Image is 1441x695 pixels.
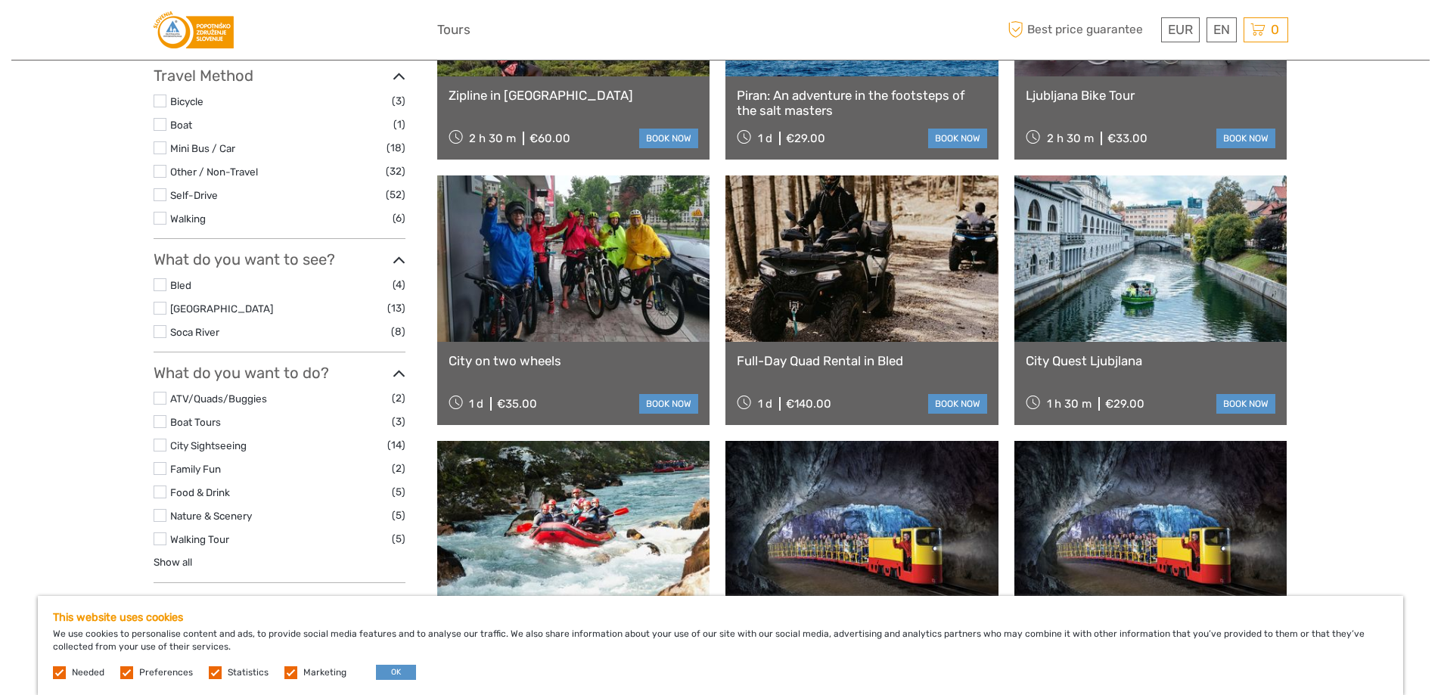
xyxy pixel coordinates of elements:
a: book now [1216,129,1275,148]
span: 1 h 30 m [1047,397,1092,411]
span: (8) [391,323,405,340]
span: (4) [393,276,405,293]
div: €29.00 [1105,397,1144,411]
span: EUR [1168,22,1193,37]
h3: What do you want to do? [154,364,405,382]
span: (5) [392,483,405,501]
a: Bicycle [170,95,203,107]
span: 1 d [758,397,772,411]
a: book now [928,394,987,414]
a: Boat Tours [170,416,221,428]
a: Mini Bus / Car [170,142,235,154]
span: 2 h 30 m [469,132,516,145]
a: Walking [170,213,206,225]
a: Bled [170,279,191,291]
span: (5) [392,530,405,548]
div: We use cookies to personalise content and ads, to provide social media features and to analyse ou... [38,596,1403,695]
a: book now [639,129,698,148]
a: Walking Tour [170,533,229,545]
a: Ljubljana Bike Tour [1026,88,1276,103]
button: OK [376,665,416,680]
h3: Travel Method [154,67,405,85]
a: book now [928,129,987,148]
a: Other / Non-Travel [170,166,258,178]
span: (18) [387,139,405,157]
a: book now [1216,394,1275,414]
a: [GEOGRAPHIC_DATA] [170,303,273,315]
span: (5) [392,507,405,524]
a: Food & Drink [170,486,230,498]
h3: Operators [154,594,405,613]
div: €140.00 [786,397,831,411]
h3: What do you want to see? [154,250,405,268]
a: Nature & Scenery [170,510,252,522]
button: Open LiveChat chat widget [174,23,192,42]
span: 1 d [469,397,483,411]
span: 2 h 30 m [1047,132,1094,145]
a: Full-Day Quad Rental in Bled [737,353,987,368]
span: (52) [386,186,405,203]
span: (32) [386,163,405,180]
a: book now [639,394,698,414]
label: Marketing [303,666,346,679]
label: Preferences [139,666,193,679]
h5: This website uses cookies [53,611,1388,624]
span: (14) [387,436,405,454]
a: ATV/Quads/Buggies [170,392,267,405]
a: Self-Drive [170,189,218,201]
div: €35.00 [497,397,537,411]
span: (3) [392,92,405,110]
a: Family Fun [170,463,221,475]
p: We're away right now. Please check back later! [21,26,171,39]
div: €33.00 [1107,132,1148,145]
span: (2) [392,460,405,477]
span: (1) [393,116,405,133]
a: City Sightseeing [170,439,247,451]
div: €29.00 [786,132,825,145]
a: Boat [170,119,192,131]
a: City Quest Ljubjlana [1026,353,1276,368]
a: Show all [154,556,192,568]
a: Soca River [170,326,219,338]
a: City on two wheels [449,353,699,368]
span: (6) [393,209,405,227]
a: Zipline in [GEOGRAPHIC_DATA] [449,88,699,103]
span: (2) [392,389,405,407]
label: Statistics [228,666,269,679]
div: €60.00 [530,132,570,145]
span: Best price guarantee [1005,17,1157,42]
span: 1 d [758,132,772,145]
img: 3578-f4a422c8-1689-4c88-baa8-f61a8a59b7e6_logo_small.png [154,11,234,48]
span: (3) [392,413,405,430]
span: (13) [387,299,405,317]
label: Needed [72,666,104,679]
a: Piran: An adventure in the footsteps of the salt masters [737,88,987,119]
div: EN [1207,17,1237,42]
span: 0 [1269,22,1281,37]
a: Tours [437,19,470,41]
